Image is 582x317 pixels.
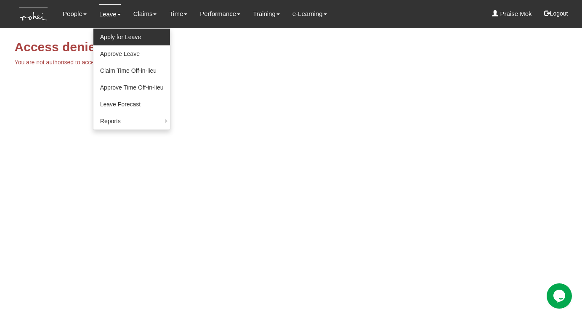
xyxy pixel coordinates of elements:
[93,62,170,79] a: Claim Time Off-in-lieu
[253,4,280,24] a: Training
[15,40,568,54] h2: Access denied
[93,45,170,62] a: Approve Leave
[200,4,240,24] a: Performance
[492,4,532,24] a: Praise Mok
[93,29,170,45] a: Apply for Leave
[93,79,170,96] a: Approve Time Off-in-lieu
[93,113,170,129] a: Reports
[292,4,327,24] a: e-Learning
[15,58,568,66] p: You are not authorised to access this page.
[63,4,87,24] a: People
[538,3,574,24] button: Logout
[99,4,121,24] a: Leave
[93,96,170,113] a: Leave Forecast
[547,283,574,309] iframe: chat widget
[133,4,157,24] a: Claims
[169,4,187,24] a: Time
